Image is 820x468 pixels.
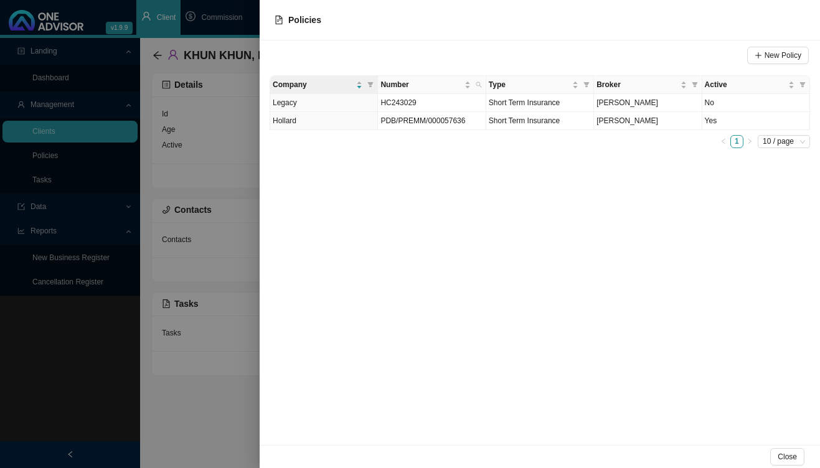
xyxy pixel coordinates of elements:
span: 10 / page [763,136,805,147]
li: 1 [730,135,743,148]
span: Active [705,78,786,91]
span: Hollard [273,116,296,125]
span: [PERSON_NAME] [596,116,658,125]
div: Page Size [758,135,810,148]
span: Close [778,451,797,463]
span: Short Term Insurance [489,98,560,107]
span: filter [365,76,376,93]
th: Broker [594,76,702,94]
td: Yes [702,112,810,130]
span: filter [797,76,808,93]
button: New Policy [747,47,809,64]
span: left [720,138,727,144]
span: Short Term Insurance [489,116,560,125]
span: search [476,82,482,88]
th: Active [702,76,810,94]
li: Next Page [743,135,756,148]
span: Company [273,78,354,91]
td: No [702,94,810,112]
span: search [473,76,484,93]
span: right [747,138,753,144]
span: filter [689,76,700,93]
span: plus [755,52,762,59]
span: filter [799,82,806,88]
span: Broker [596,78,677,91]
span: [PERSON_NAME] [596,98,658,107]
li: Previous Page [717,135,730,148]
span: filter [692,82,698,88]
th: Number [378,76,486,94]
span: HC243029 [380,98,416,107]
span: Legacy [273,98,297,107]
button: Close [770,448,804,466]
span: Type [489,78,570,91]
span: PDB/PREMM/000057636 [380,116,465,125]
span: filter [367,82,374,88]
button: left [717,135,730,148]
span: Policies [288,15,321,25]
span: New Policy [765,49,801,62]
span: file-text [275,16,283,24]
span: Number [380,78,461,91]
span: filter [583,82,590,88]
button: right [743,135,756,148]
th: Type [486,76,594,94]
a: 1 [731,136,743,147]
span: filter [581,76,592,93]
